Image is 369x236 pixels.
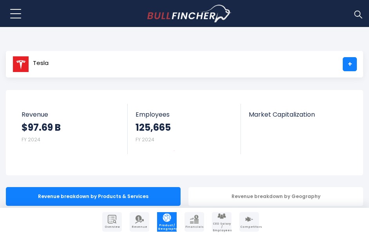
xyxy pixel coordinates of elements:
[22,121,61,133] strong: $97.69 B
[185,225,203,229] span: Financials
[213,222,231,232] span: CEO Salary / Employees
[6,187,181,206] div: Revenue breakdown by Products & Services
[14,104,128,154] a: Revenue $97.69 B FY 2024
[147,5,232,23] a: Go to homepage
[184,212,204,232] a: Company Financials
[12,57,49,71] a: Tesla
[239,212,259,232] a: Company Competitors
[249,111,347,118] span: Market Capitalization
[158,224,176,231] span: Product / Geography
[128,104,241,154] a: Employees 125,665 FY 2024
[343,57,357,71] a: +
[240,225,258,229] span: Competitors
[241,104,355,132] a: Market Capitalization
[136,136,154,143] small: FY 2024
[13,56,29,72] img: TSLA logo
[136,111,233,118] span: Employees
[188,187,363,206] div: Revenue breakdown by Geography
[212,212,232,232] a: Company Employees
[130,212,149,232] a: Company Revenue
[130,225,148,229] span: Revenue
[157,212,177,232] a: Company Product/Geography
[33,60,49,67] span: Tesla
[22,111,120,118] span: Revenue
[136,121,171,133] strong: 125,665
[103,225,121,229] span: Overview
[22,136,40,143] small: FY 2024
[102,212,122,232] a: Company Overview
[147,5,232,23] img: bullfincher logo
